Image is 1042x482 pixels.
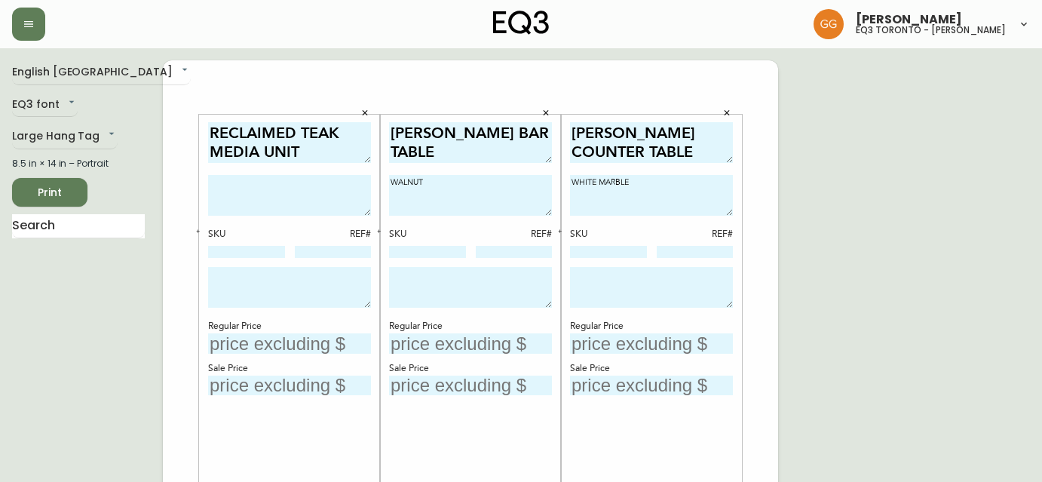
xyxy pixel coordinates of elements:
div: Sale Price [208,362,371,376]
div: SKU [389,228,466,241]
button: Print [12,178,87,207]
textarea: RECLAIMED TEAK MEDIA UNIT [208,122,371,164]
div: SKU [570,228,647,241]
div: REF# [657,228,734,241]
textarea: [PERSON_NAME] COUNTER TABLE [570,122,733,164]
input: Search [12,214,145,238]
div: REF# [476,228,553,241]
h5: eq3 toronto - [PERSON_NAME] [856,26,1006,35]
div: 8.5 in × 14 in – Portrait [12,157,145,170]
div: REF# [295,228,372,241]
img: logo [493,11,549,35]
textarea: WHITE MARBLE [570,175,733,216]
input: price excluding $ [570,376,733,396]
textarea: WALNUT [389,175,552,216]
div: Regular Price [208,320,371,333]
span: [PERSON_NAME] [856,14,962,26]
div: EQ3 font [12,93,78,118]
div: Regular Price [570,320,733,333]
div: SKU [208,228,285,241]
div: Sale Price [570,362,733,376]
div: Sale Price [389,362,552,376]
textarea: [PERSON_NAME] BAR TABLE [389,122,552,164]
span: Print [24,183,75,202]
input: price excluding $ [208,333,371,354]
input: price excluding $ [570,333,733,354]
div: English [GEOGRAPHIC_DATA] [12,60,191,85]
div: Large Hang Tag [12,124,118,149]
input: price excluding $ [208,376,371,396]
input: price excluding $ [389,376,552,396]
img: dbfc93a9366efef7dcc9a31eef4d00a7 [814,9,844,39]
div: Regular Price [389,320,552,333]
input: price excluding $ [389,333,552,354]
